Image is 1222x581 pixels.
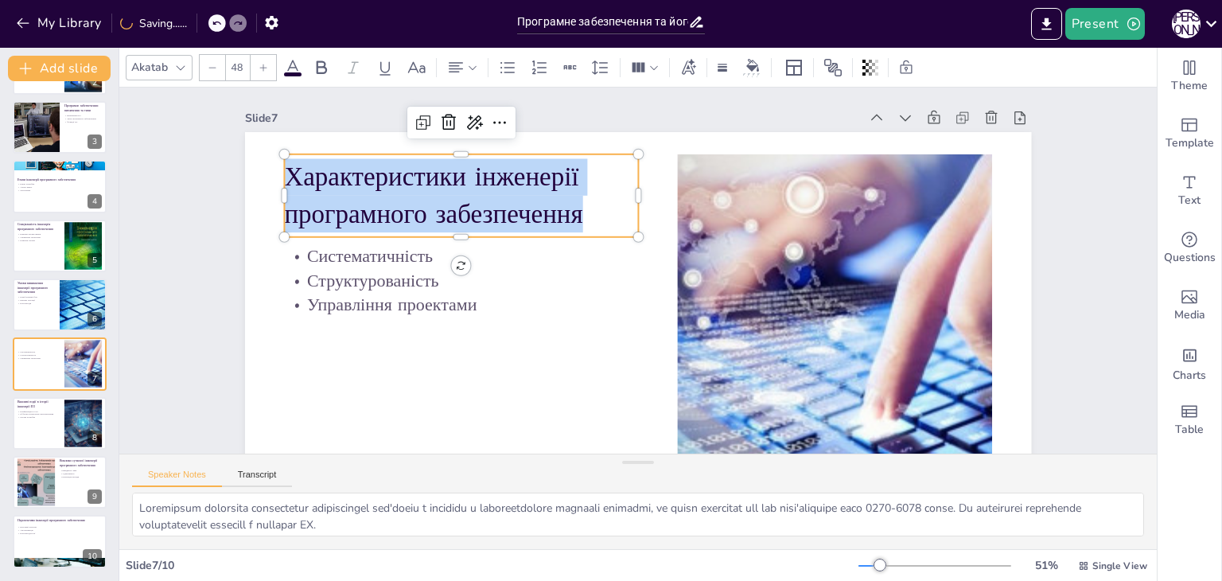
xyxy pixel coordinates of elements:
[88,194,102,209] div: 4
[1092,560,1147,572] span: Single View
[676,55,700,80] div: Text effects
[18,178,102,183] p: Етапи інженерії програмного забезпечення
[64,103,102,112] p: Програмне забезпечення: визначення та типи
[13,220,107,272] div: https://cdn.sendsteps.com/images/slides/2025_04_09_02_20--ExdVa-UpxtmXFoB.webpСпеціальність інжен...
[1172,10,1201,38] div: М [PERSON_NAME]
[781,55,807,80] div: Layout
[18,239,60,242] p: Розвиток систем
[1164,249,1216,267] span: Questions
[13,337,107,390] div: https://cdn.sendsteps.com/images/slides/2025_04_09_02_20-AhHhFkZipX3ND4XZ.jpegСистематичністьСтру...
[18,281,55,294] p: Умови виникнення інженерії програмного забезпечення
[18,518,102,523] p: Перспективи інженерії програмного забезпечення
[18,222,60,231] p: Спеціальність інженерія програмного забезпечення
[64,120,102,123] p: Функції ПЗ
[88,76,102,90] div: 2
[18,351,60,354] p: Систематичність
[128,57,171,78] div: Akatab
[64,117,102,120] p: Типи програмного забезпечення
[1031,8,1062,40] button: Export to PowerPoint
[60,472,102,475] p: Адаптивність
[132,493,1144,536] textarea: Систематичність у розробці програмного забезпечення є важливою для досягнення високої якості прод...
[1158,48,1221,105] div: Change the overall theme
[1171,77,1208,95] span: Theme
[18,531,102,534] p: Нові методології
[284,159,638,232] p: Характеристики інженерії програмного забезпечення
[823,58,843,77] span: Position
[18,298,55,302] p: Кризові ситуації
[88,489,102,504] div: 9
[1172,8,1201,40] button: М [PERSON_NAME]
[64,114,102,117] p: Визначення ПЗ
[1158,277,1221,334] div: Add images, graphics, shapes or video
[88,135,102,149] div: 3
[1065,8,1145,40] button: Present
[132,470,222,487] button: Speaker Notes
[13,515,107,567] div: 10
[88,372,102,386] div: 7
[18,413,60,416] p: Об'єктно-орієнтоване програмування
[13,397,107,450] div: https://cdn.sendsteps.com/images/slides/2025_04_09_02_20-h_RnKs1vFsUL-M_T.jpegВажливі події в іст...
[60,470,102,473] p: Швидкість змін
[1166,135,1214,152] span: Template
[18,525,102,528] p: Штучний інтелект
[83,549,102,563] div: 10
[222,470,293,487] button: Transcript
[18,236,60,239] p: Управління проектами
[88,431,102,445] div: 8
[714,55,731,80] div: Border settings
[18,354,60,357] p: Структурованість
[18,232,60,236] p: Навички проектування
[18,186,102,189] p: Аналіз вимог
[8,56,111,81] button: Add slide
[1178,192,1201,209] span: Text
[88,312,102,326] div: 6
[13,279,107,331] div: https://cdn.sendsteps.com/images/slides/2025_04_09_02_20-tdwP5zWPVvH7FDqI.jpegУмови виникнення ін...
[126,558,858,573] div: Slide 7 / 10
[18,415,60,419] p: Гнучка розробка
[60,458,102,467] p: Виклики сучасної інженерії програмного забезпечення
[13,456,107,509] div: 9
[120,16,187,31] div: Saving......
[1158,392,1221,449] div: Add a table
[18,183,102,186] p: Етапи розробки
[18,296,55,299] p: Комп'ютерний бум
[1175,421,1204,439] span: Table
[13,160,107,213] div: https://cdn.sendsteps.com/images/slides/2025_04_09_02_20-Mfd2Ogv-ZCFA2q80.jpegЕтапи інженерії про...
[13,101,107,154] div: https://cdn.sendsteps.com/images/slides/2025_04_09_02_20-akucxefwohFaDX6U.jpegПрограмне забезпече...
[1158,334,1221,392] div: Add charts and graphs
[741,59,765,76] div: Background color
[18,189,102,192] p: Тестування
[284,293,638,318] p: Управління проектами
[18,302,55,305] p: Нові методи
[1174,306,1205,324] span: Media
[18,528,102,532] p: Автоматизація
[284,244,638,268] p: Систематичність
[627,55,663,80] div: Column Count
[18,400,60,408] p: Важливі події в історії інженерії ПЗ
[12,10,108,36] button: My Library
[517,10,688,33] input: Insert title
[18,357,60,360] p: Управління проектами
[88,253,102,267] div: 5
[1173,367,1206,384] span: Charts
[1158,162,1221,220] div: Add text boxes
[284,268,638,293] p: Структурованість
[1158,105,1221,162] div: Add ready made slides
[245,111,859,126] div: Slide 7
[1027,558,1065,573] div: 51 %
[60,475,102,478] p: Інтеграція методів
[18,410,60,413] p: Конференція НАТО
[1158,220,1221,277] div: Get real-time input from your audience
